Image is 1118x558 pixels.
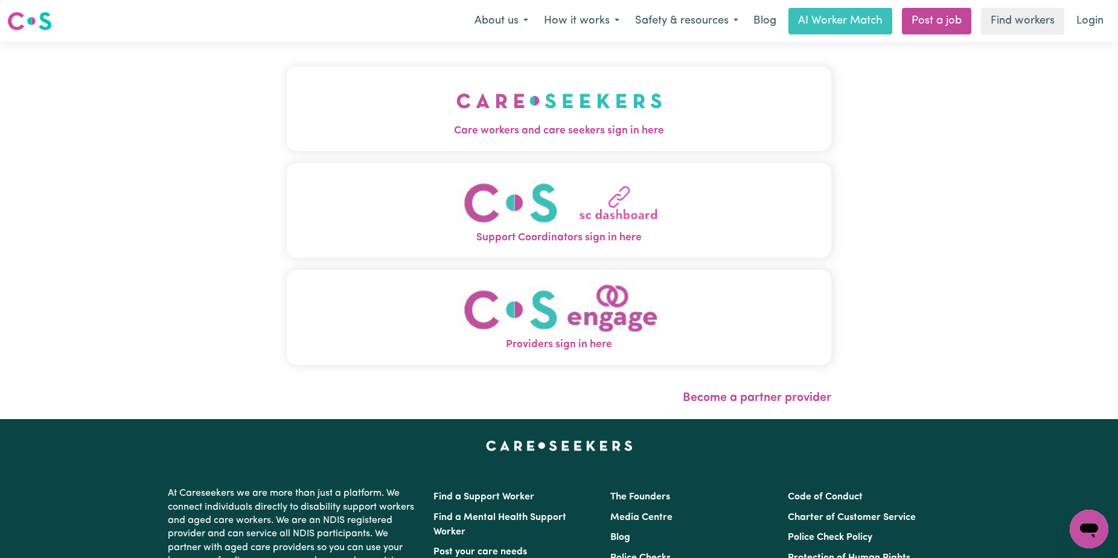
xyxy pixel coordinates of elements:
[981,8,1064,34] a: Find workers
[287,123,831,139] span: Care workers and care seekers sign in here
[287,337,831,353] span: Providers sign in here
[287,230,831,246] span: Support Coordinators sign in here
[536,8,627,34] button: How it works
[902,8,971,34] a: Post a job
[467,8,536,34] button: About us
[7,7,52,35] a: Careseekers logo
[610,492,670,502] a: The Founders
[1069,8,1111,34] a: Login
[433,513,566,537] a: Find a Mental Health Support Worker
[746,8,784,34] a: Blog
[788,492,863,502] a: Code of Conduct
[610,533,630,542] a: Blog
[287,163,831,258] button: Support Coordinators sign in here
[287,66,831,151] button: Care workers and care seekers sign in here
[433,492,534,502] a: Find a Support Worker
[7,10,52,32] img: Careseekers logo
[1070,510,1108,548] iframe: Button to launch messaging window
[486,441,633,451] a: Careseekers home page
[610,513,672,522] a: Media Centre
[627,8,746,34] button: Safety & resources
[683,392,831,404] a: Become a partner provider
[788,533,872,542] a: Police Check Policy
[788,8,892,34] a: AI Worker Match
[433,547,527,557] a: Post your care needs
[788,513,916,522] a: Charter of Customer Service
[287,270,831,365] button: Providers sign in here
